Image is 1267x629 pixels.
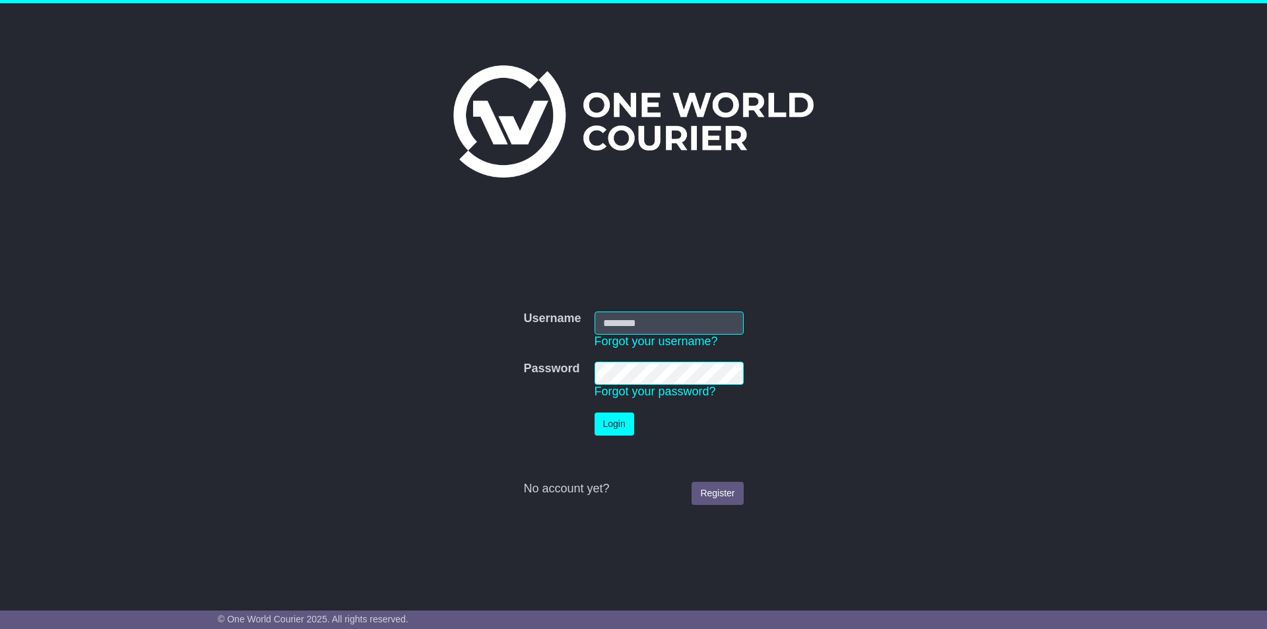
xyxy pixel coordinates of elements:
a: Register [692,482,743,505]
label: Username [523,312,581,326]
a: Forgot your username? [595,335,718,348]
div: No account yet? [523,482,743,496]
img: One World [453,65,814,178]
button: Login [595,413,634,436]
a: Forgot your password? [595,385,716,398]
span: © One World Courier 2025. All rights reserved. [218,614,408,624]
label: Password [523,362,579,376]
